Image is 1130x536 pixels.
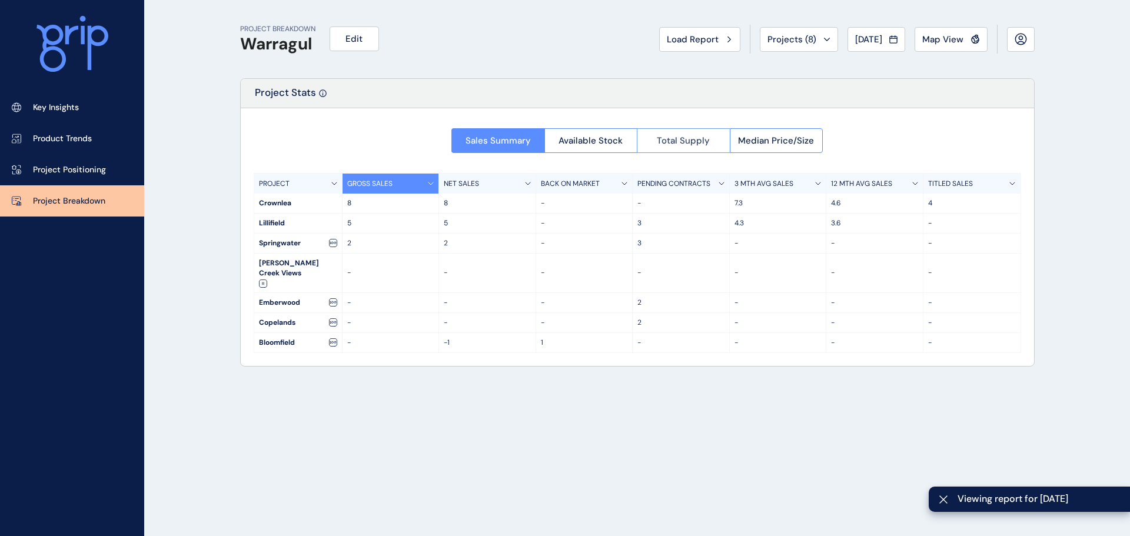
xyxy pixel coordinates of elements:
[347,238,434,248] p: 2
[444,198,531,208] p: 8
[347,179,393,189] p: GROSS SALES
[734,238,822,248] p: -
[637,268,724,278] p: -
[831,218,918,228] p: 3.6
[928,338,1016,348] p: -
[347,218,434,228] p: 5
[730,128,823,153] button: Median Price/Size
[928,198,1016,208] p: 4
[444,268,531,278] p: -
[559,135,623,147] span: Available Stock
[33,164,106,176] p: Project Positioning
[928,218,1016,228] p: -
[734,338,822,348] p: -
[734,298,822,308] p: -
[444,179,479,189] p: NET SALES
[444,218,531,228] p: 5
[637,318,724,328] p: 2
[347,318,434,328] p: -
[254,333,342,352] div: Bloomfield
[734,218,822,228] p: 4.3
[637,179,710,189] p: PENDING CONTRACTS
[33,195,105,207] p: Project Breakdown
[734,198,822,208] p: 7.3
[637,238,724,248] p: 3
[347,198,434,208] p: 8
[347,338,434,348] p: -
[541,238,628,248] p: -
[541,268,628,278] p: -
[637,198,724,208] p: -
[541,179,600,189] p: BACK ON MARKET
[541,198,628,208] p: -
[255,86,316,108] p: Project Stats
[254,194,342,213] div: Crownlea
[541,298,628,308] p: -
[254,254,342,292] div: [PERSON_NAME] Creek Views
[831,238,918,248] p: -
[444,298,531,308] p: -
[637,338,724,348] p: -
[330,26,379,51] button: Edit
[347,268,434,278] p: -
[544,128,637,153] button: Available Stock
[444,318,531,328] p: -
[657,135,710,147] span: Total Supply
[541,218,628,228] p: -
[451,128,544,153] button: Sales Summary
[831,179,892,189] p: 12 MTH AVG SALES
[928,268,1016,278] p: -
[831,268,918,278] p: -
[734,268,822,278] p: -
[637,218,724,228] p: 3
[831,338,918,348] p: -
[444,238,531,248] p: 2
[831,198,918,208] p: 4.6
[240,24,315,34] p: PROJECT BREAKDOWN
[831,318,918,328] p: -
[928,298,1016,308] p: -
[254,313,342,332] div: Copelands
[667,34,719,45] span: Load Report
[855,34,882,45] span: [DATE]
[254,234,342,253] div: Springwater
[847,27,905,52] button: [DATE]
[922,34,963,45] span: Map View
[259,179,290,189] p: PROJECT
[444,338,531,348] p: -1
[928,179,973,189] p: TITLED SALES
[347,298,434,308] p: -
[33,102,79,114] p: Key Insights
[637,128,730,153] button: Total Supply
[637,298,724,308] p: 2
[240,34,315,54] h1: Warragul
[33,133,92,145] p: Product Trends
[831,298,918,308] p: -
[928,318,1016,328] p: -
[734,179,793,189] p: 3 MTH AVG SALES
[659,27,740,52] button: Load Report
[466,135,531,147] span: Sales Summary
[928,238,1016,248] p: -
[738,135,814,147] span: Median Price/Size
[541,318,628,328] p: -
[767,34,816,45] span: Projects ( 8 )
[915,27,988,52] button: Map View
[345,33,363,45] span: Edit
[254,214,342,233] div: Lillifield
[734,318,822,328] p: -
[760,27,838,52] button: Projects (8)
[254,293,342,312] div: Emberwood
[541,338,628,348] p: 1
[958,492,1121,505] span: Viewing report for [DATE]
